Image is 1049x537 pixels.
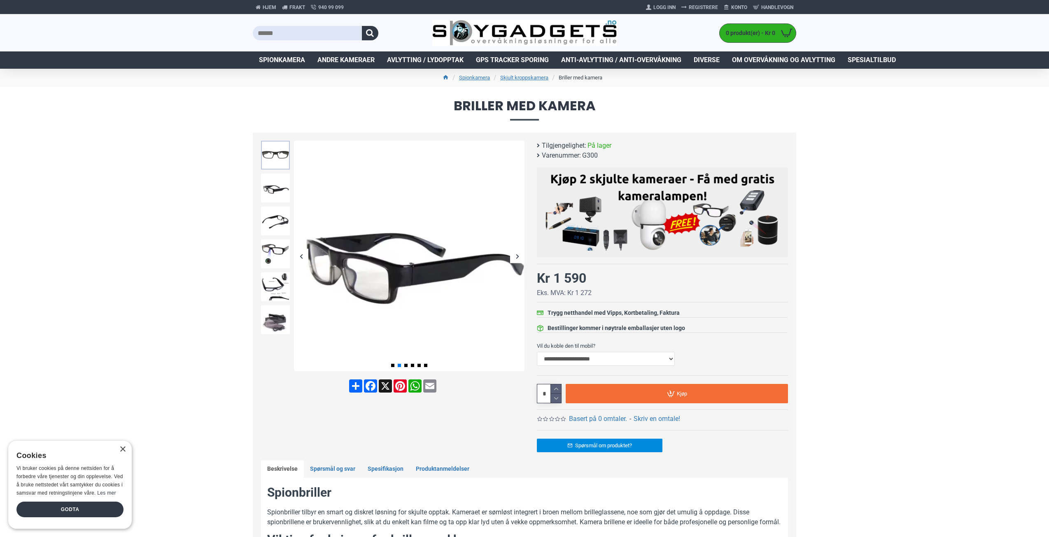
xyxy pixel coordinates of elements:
[510,249,524,263] div: Next slide
[311,51,381,69] a: Andre kameraer
[432,20,617,46] img: SpyGadgets.no
[694,55,720,65] span: Diverse
[261,141,290,170] img: Spionbriller med kamera - SpyGadgets.no
[424,364,427,367] span: Go to slide 6
[569,414,627,424] a: Basert på 0 omtaler.
[459,74,490,82] a: Spionkamera
[587,141,611,151] span: På lager
[689,4,718,11] span: Registrere
[750,1,796,14] a: Handlevogn
[537,339,788,352] label: Vil du koble den til mobil?
[261,272,290,301] img: Spionbriller med kamera - SpyGadgets.no
[398,364,401,367] span: Go to slide 2
[848,55,896,65] span: Spesialtilbud
[634,414,680,424] a: Skriv en omtale!
[119,446,126,453] div: Close
[726,51,842,69] a: Om overvåkning og avlytting
[391,364,394,367] span: Go to slide 1
[582,151,598,160] span: G300
[261,460,304,478] a: Beskrivelse
[548,309,680,317] div: Trygg netthandel med Vipps, Kortbetaling, Faktura
[16,465,123,495] span: Vi bruker cookies på denne nettsiden for å forbedre våre tjenester og din opplevelse. Ved å bruke...
[548,324,685,332] div: Bestillinger kommer i nøytrale emballasjer uten logo
[387,55,464,65] span: Avlytting / Lydopptak
[16,502,124,517] div: Godta
[410,460,476,478] a: Produktanmeldelser
[411,364,414,367] span: Go to slide 4
[417,364,421,367] span: Go to slide 5
[16,447,118,465] div: Cookies
[720,29,777,37] span: 0 produkt(er) - Kr 0
[761,4,793,11] span: Handlevogn
[263,4,276,11] span: Hjem
[543,172,782,251] img: Kjøp 2 skjulte kameraer – Få med gratis kameralampe!
[476,55,549,65] span: GPS Tracker Sporing
[470,51,555,69] a: GPS Tracker Sporing
[289,4,305,11] span: Frakt
[537,268,586,288] div: Kr 1 590
[348,379,363,393] a: Share
[363,379,378,393] a: Facebook
[721,1,750,14] a: Konto
[629,415,631,423] b: -
[555,51,688,69] a: Anti-avlytting / Anti-overvåkning
[688,51,726,69] a: Diverse
[500,74,548,82] a: Skjult kroppskamera
[731,4,747,11] span: Konto
[561,55,681,65] span: Anti-avlytting / Anti-overvåkning
[317,55,375,65] span: Andre kameraer
[381,51,470,69] a: Avlytting / Lydopptak
[304,460,361,478] a: Spørsmål og svar
[267,484,782,501] h2: Spionbriller
[408,379,422,393] a: WhatsApp
[378,379,393,393] a: X
[97,490,116,496] a: Les mer, opens a new window
[537,439,662,452] a: Spørsmål om produktet?
[678,1,721,14] a: Registrere
[677,391,687,396] span: Kjøp
[720,24,796,42] a: 0 produkt(er) - Kr 0
[294,249,308,263] div: Previous slide
[404,364,408,367] span: Go to slide 3
[732,55,835,65] span: Om overvåkning og avlytting
[261,305,290,334] img: Spionbriller med kamera - SpyGadgets.no
[294,141,524,371] img: Spionbriller med kamera - SpyGadgets.no
[253,51,311,69] a: Spionkamera
[643,1,678,14] a: Logg Inn
[253,99,796,120] span: Briller med kamera
[542,151,581,160] b: Varenummer:
[393,379,408,393] a: Pinterest
[318,4,344,11] span: 940 99 099
[653,4,676,11] span: Logg Inn
[261,174,290,202] img: Spionbriller med kamera - SpyGadgets.no
[259,55,305,65] span: Spionkamera
[261,207,290,235] img: Spionbriller med kamera - SpyGadgets.no
[361,460,410,478] a: Spesifikasjon
[542,141,586,151] b: Tilgjengelighet:
[267,507,782,527] p: Spionbriller tilbyr en smart og diskret løsning for skjulte opptak. Kameraet er sømløst integrert...
[422,379,437,393] a: Email
[842,51,902,69] a: Spesialtilbud
[261,239,290,268] img: Spionbriller med kamera - SpyGadgets.no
